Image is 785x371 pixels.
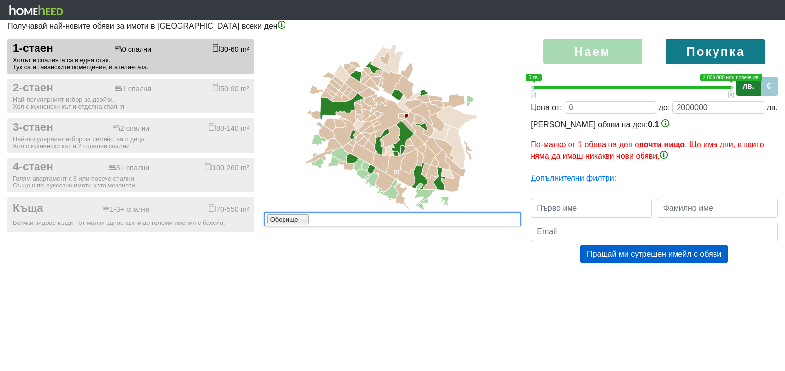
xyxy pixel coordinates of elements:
[531,223,778,241] input: Email
[114,85,151,93] div: 1 спалня
[13,96,249,110] div: Най-популярният избор за двойки. Хол с кухненски кът и отделна спалня
[7,20,778,32] p: Получавай най-новите обяви за имоти в [GEOGRAPHIC_DATA] всеки ден
[659,102,670,113] div: до:
[213,44,249,54] div: 30-60 m²
[13,136,249,149] div: Най-популярният избор за семейства с деца. Хол с кухненски кът и 2 отделни спални
[278,21,285,29] img: info-3.png
[7,79,254,113] button: 2-стаен 1 спалня 50-90 m² Най-популярният избор за двойки.Хол с кухненски кът и отделна спалня
[661,119,669,127] img: info-3.png
[7,197,254,232] button: Къща 1-3+ спални 70-550 m² Всички видове къщи - от малки едноетажни до големи имения с басейн.
[531,102,562,113] div: Цена от:
[543,39,642,64] label: Наем
[205,162,249,172] div: 100-260 m²
[531,199,651,218] input: Първо име
[531,139,778,162] p: По-малко от 1 обява на ден е . Ще има дни, в които няма да имаш никакви нови обяви.
[209,204,249,214] div: 70-550 m²
[13,121,53,134] span: 3-стаен
[7,39,254,74] button: 1-стаен 0 спални 30-60 m² Холът и спалнята са в една стая.Тук са и таванските помещения, и ателие...
[13,81,53,95] span: 2-стаен
[648,120,659,129] span: 0.1
[736,77,761,96] label: лв.
[13,220,249,226] div: Всички видове къщи - от малки едноетажни до големи имения с басейн.
[760,77,778,96] label: €
[657,199,778,218] input: Фамилно име
[13,57,249,71] div: Холът и спалнята са в една стая. Тук са и таванските помещения, и ателиетата.
[7,158,254,192] button: 4-стаен 3+ спални 100-260 m² Голям апартамент с 3 или повече спални.Също и по-луксозни имоти като...
[531,119,778,162] div: [PERSON_NAME] обяви на ден:
[13,160,53,174] span: 4-стаен
[531,174,616,182] a: Допълнителни филтри:
[666,39,765,64] label: Покупка
[209,123,249,133] div: 80-140 m²
[660,151,668,159] img: info-3.png
[102,205,150,214] div: 1-3+ спални
[13,42,53,55] span: 1-стаен
[767,102,778,113] div: лв.
[7,118,254,153] button: 3-стаен 2 спални 80-140 m² Най-популярният избор за семейства с деца.Хол с кухненски кът и 2 отде...
[270,216,298,223] span: Оборище
[108,164,150,172] div: 3+ спални
[580,245,728,263] button: Пращай ми сутрешен имейл с обяви
[639,140,685,148] b: почти нищо
[112,124,149,133] div: 2 спални
[700,74,762,81] span: 2 000 000 или повече лв.
[213,83,249,93] div: 50-90 m²
[13,202,43,215] span: Къща
[114,45,151,54] div: 0 спални
[13,175,249,189] div: Голям апартамент с 3 или повече спални. Също и по-луксозни имоти като мезонети.
[526,74,541,81] span: 0 лв.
